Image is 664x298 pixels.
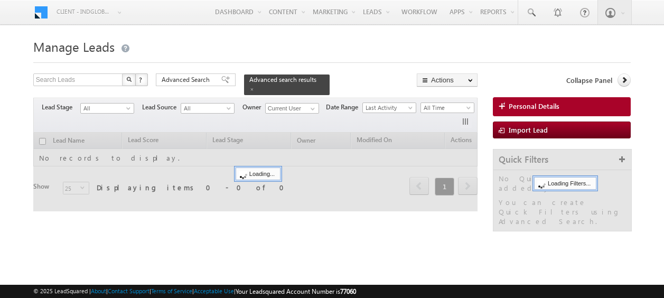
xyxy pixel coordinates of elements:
span: Client - indglobal1 (77060) [57,6,112,17]
div: Loading... [236,167,280,180]
a: All [181,103,235,114]
span: Owner [242,103,265,112]
a: Personal Details [493,97,631,116]
a: Last Activity [362,103,416,113]
span: 77060 [340,287,356,295]
span: Collapse Panel [566,76,612,85]
a: Acceptable Use [194,287,234,294]
button: Actions [417,73,478,87]
span: Advanced Search [162,75,213,85]
span: All [181,104,231,113]
span: Import Lead [509,125,548,134]
span: Lead Source [142,103,181,112]
span: Your Leadsquared Account Number is [236,287,356,295]
span: Advanced search results [249,76,316,83]
span: Manage Leads [33,38,115,55]
a: About [91,287,106,294]
span: © 2025 LeadSquared | | | | | [33,286,356,296]
span: Date Range [326,103,362,112]
button: ? [135,73,148,86]
span: All [81,104,131,113]
span: Lead Stage [42,103,80,112]
a: Show All Items [305,104,318,114]
span: Personal Details [509,101,559,111]
a: All [80,103,134,114]
div: Loading Filters... [534,177,596,190]
a: All Time [420,103,474,113]
span: Last Activity [363,103,413,113]
span: ? [139,75,144,84]
a: Terms of Service [151,287,192,294]
input: Type to Search [265,103,319,114]
a: Contact Support [108,287,149,294]
span: All Time [421,103,471,113]
img: Search [126,77,132,82]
